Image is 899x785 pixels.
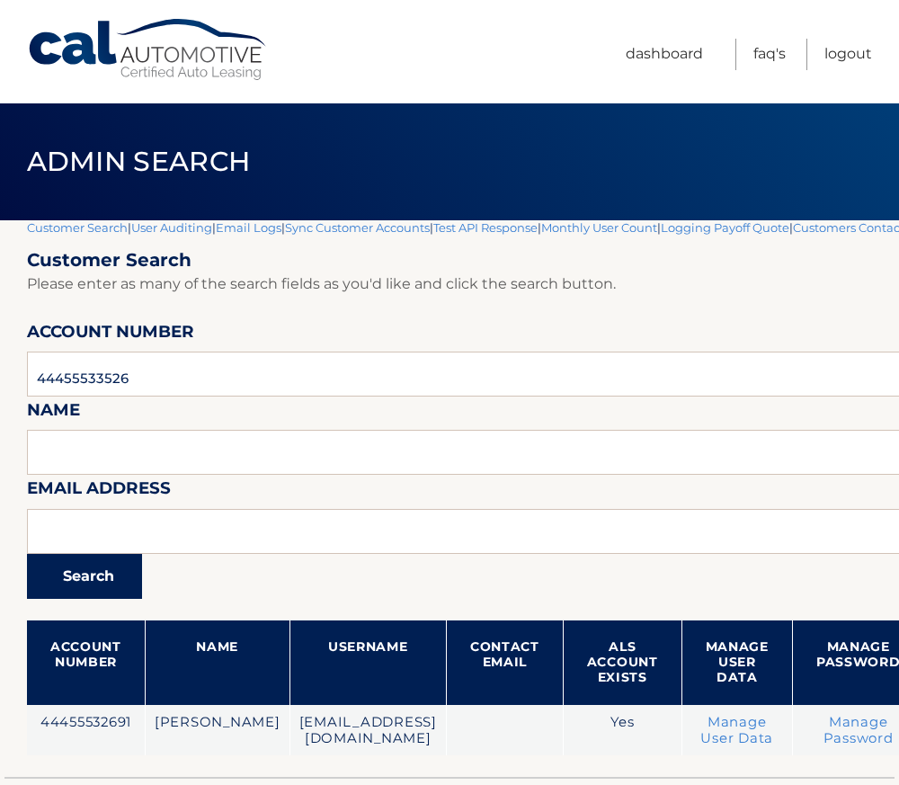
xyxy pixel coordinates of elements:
th: Account Number [27,620,145,705]
a: Cal Automotive [27,18,270,82]
th: Username [289,620,446,705]
a: Sync Customer Accounts [285,220,430,235]
a: Dashboard [626,39,703,70]
label: Account Number [27,318,194,352]
label: Name [27,397,80,430]
a: Email Logs [216,220,281,235]
a: Logout [824,39,872,70]
th: Name [145,620,289,705]
a: Manage User Data [700,714,773,746]
a: Manage Password [823,714,894,746]
a: Test API Response [433,220,538,235]
td: [EMAIL_ADDRESS][DOMAIN_NAME] [289,705,446,756]
button: Search [27,554,142,599]
a: User Auditing [131,220,212,235]
span: Admin Search [27,145,251,178]
a: Logging Payoff Quote [661,220,789,235]
a: FAQ's [753,39,786,70]
td: Yes [563,705,681,756]
th: Contact Email [446,620,563,705]
th: ALS Account Exists [563,620,681,705]
th: Manage User Data [681,620,792,705]
td: 44455532691 [27,705,145,756]
label: Email Address [27,475,171,508]
a: Customer Search [27,220,128,235]
td: [PERSON_NAME] [145,705,289,756]
a: Monthly User Count [541,220,657,235]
